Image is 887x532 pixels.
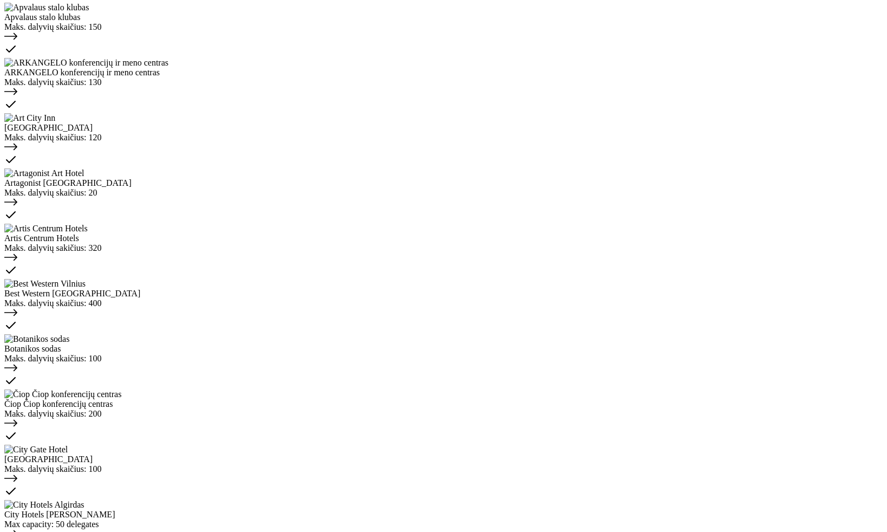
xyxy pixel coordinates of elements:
[4,299,883,308] div: Maks. dalyvių skaičius: 400
[4,464,883,474] div: Maks. dalyvių skaičius: 100
[4,77,883,87] div: Maks. dalyvių skaičius: 130
[4,168,84,178] img: Artagonist Art Hotel
[4,22,883,32] div: Maks. dalyvių skaičius: 150
[4,233,883,243] div: Artis Centrum Hotels
[4,334,69,344] img: Botanikos sodas
[4,12,883,22] div: Apvalaus stalo klubas
[4,113,55,123] img: Art City Inn
[4,455,883,464] div: [GEOGRAPHIC_DATA]
[4,58,168,68] img: ARKANGELO konferencijų ir meno centras
[4,279,86,289] img: Best Western Vilnius
[4,178,883,188] div: Artagonist [GEOGRAPHIC_DATA]
[4,399,883,409] div: Čiop Čiop konferencijų centras
[4,68,883,77] div: ARKANGELO konferencijų ir meno centras
[4,224,88,233] img: Artis Centrum Hotels
[4,133,883,142] div: Maks. dalyvių skaičius: 120
[4,445,68,455] img: City Gate Hotel
[4,390,121,399] img: Čiop Čiop konferencijų centras
[4,520,883,529] div: Max capacity: 50 delegates
[4,510,883,520] div: City Hotels [PERSON_NAME]
[4,500,84,510] img: City Hotels Algirdas
[4,289,883,299] div: Best Western [GEOGRAPHIC_DATA]
[4,188,883,198] div: Maks. dalyvių skaičius: 20
[4,409,883,419] div: Maks. dalyvių skaičius: 200
[4,354,883,364] div: Maks. dalyvių skaičius: 100
[4,123,883,133] div: [GEOGRAPHIC_DATA]
[4,3,89,12] img: Apvalaus stalo klubas
[4,243,883,253] div: Maks. dalyvių sakičius: 320
[4,344,883,354] div: Botanikos sodas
